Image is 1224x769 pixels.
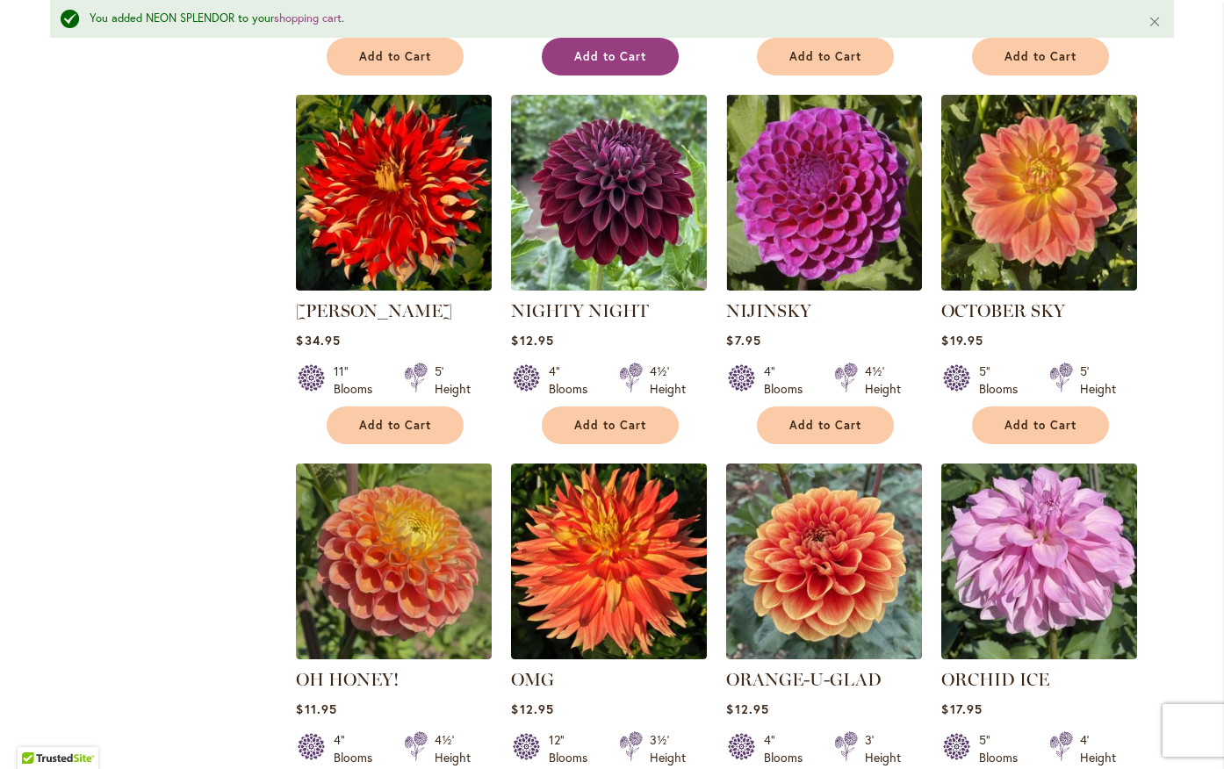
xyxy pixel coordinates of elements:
[511,332,553,349] span: $12.95
[789,49,861,64] span: Add to Cart
[764,731,813,766] div: 4" Blooms
[435,731,471,766] div: 4½' Height
[327,406,464,444] button: Add to Cart
[296,95,492,291] img: Nick Sr
[549,731,598,766] div: 12" Blooms
[13,707,62,756] iframe: Launch Accessibility Center
[274,11,342,25] a: shopping cart
[726,332,760,349] span: $7.95
[511,464,707,659] img: Omg
[511,300,649,321] a: NIGHTY NIGHT
[979,731,1028,766] div: 5" Blooms
[296,701,336,717] span: $11.95
[511,669,554,690] a: OMG
[979,363,1028,398] div: 5" Blooms
[511,277,707,294] a: Nighty Night
[90,11,1121,27] div: You added NEON SPLENDOR to your .
[757,38,894,75] button: Add to Cart
[359,418,431,433] span: Add to Cart
[865,731,901,766] div: 3' Height
[941,669,1049,690] a: ORCHID ICE
[789,418,861,433] span: Add to Cart
[334,731,383,766] div: 4" Blooms
[726,701,768,717] span: $12.95
[296,464,492,659] img: Oh Honey!
[726,95,922,291] img: NIJINSKY
[296,332,340,349] span: $34.95
[941,701,982,717] span: $17.95
[574,49,646,64] span: Add to Cart
[1004,49,1076,64] span: Add to Cart
[972,38,1109,75] button: Add to Cart
[334,363,383,398] div: 11" Blooms
[542,38,679,75] button: Add to Cart
[726,464,922,659] img: Orange-U-Glad
[296,646,492,663] a: Oh Honey!
[726,277,922,294] a: NIJINSKY
[972,406,1109,444] button: Add to Cart
[941,464,1137,659] img: ORCHID ICE
[511,701,553,717] span: $12.95
[296,300,452,321] a: [PERSON_NAME]
[1080,731,1116,766] div: 4' Height
[327,38,464,75] button: Add to Cart
[941,646,1137,663] a: ORCHID ICE
[650,363,686,398] div: 4½' Height
[941,277,1137,294] a: October Sky
[359,49,431,64] span: Add to Cart
[650,731,686,766] div: 3½' Height
[296,669,399,690] a: OH HONEY!
[941,95,1137,291] img: October Sky
[941,300,1065,321] a: OCTOBER SKY
[1080,363,1116,398] div: 5' Height
[435,363,471,398] div: 5' Height
[757,406,894,444] button: Add to Cart
[574,418,646,433] span: Add to Cart
[726,300,811,321] a: NIJINSKY
[941,332,983,349] span: $19.95
[726,669,882,690] a: ORANGE-U-GLAD
[511,646,707,663] a: Omg
[511,95,707,291] img: Nighty Night
[764,363,813,398] div: 4" Blooms
[296,277,492,294] a: Nick Sr
[865,363,901,398] div: 4½' Height
[1004,418,1076,433] span: Add to Cart
[726,646,922,663] a: Orange-U-Glad
[542,406,679,444] button: Add to Cart
[549,363,598,398] div: 4" Blooms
